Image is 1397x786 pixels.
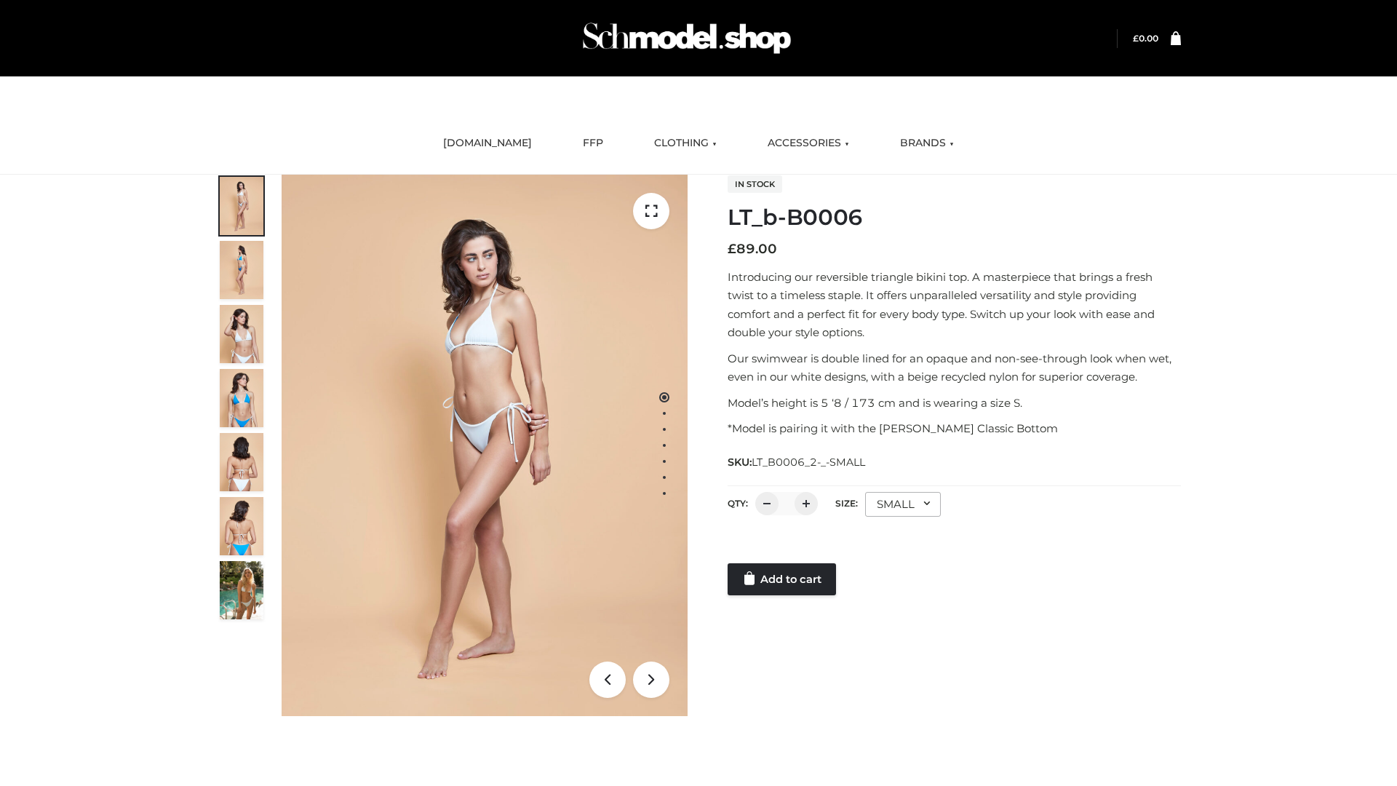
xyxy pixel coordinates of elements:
[220,433,263,491] img: ArielClassicBikiniTop_CloudNine_AzureSky_OW114ECO_7-scaled.jpg
[220,177,263,235] img: ArielClassicBikiniTop_CloudNine_AzureSky_OW114ECO_1-scaled.jpg
[220,561,263,619] img: Arieltop_CloudNine_AzureSky2.jpg
[643,127,728,159] a: CLOTHING
[728,349,1181,386] p: Our swimwear is double lined for an opaque and non-see-through look when wet, even in our white d...
[220,305,263,363] img: ArielClassicBikiniTop_CloudNine_AzureSky_OW114ECO_3-scaled.jpg
[578,9,796,67] img: Schmodel Admin 964
[432,127,543,159] a: [DOMAIN_NAME]
[282,175,688,716] img: ArielClassicBikiniTop_CloudNine_AzureSky_OW114ECO_1
[728,175,782,193] span: In stock
[835,498,858,509] label: Size:
[728,563,836,595] a: Add to cart
[757,127,860,159] a: ACCESSORIES
[728,453,867,471] span: SKU:
[728,241,736,257] span: £
[728,498,748,509] label: QTY:
[220,369,263,427] img: ArielClassicBikiniTop_CloudNine_AzureSky_OW114ECO_4-scaled.jpg
[572,127,614,159] a: FFP
[728,205,1181,231] h1: LT_b-B0006
[728,268,1181,342] p: Introducing our reversible triangle bikini top. A masterpiece that brings a fresh twist to a time...
[728,419,1181,438] p: *Model is pairing it with the [PERSON_NAME] Classic Bottom
[728,394,1181,413] p: Model’s height is 5 ‘8 / 173 cm and is wearing a size S.
[865,492,941,517] div: SMALL
[728,241,777,257] bdi: 89.00
[1133,33,1158,44] a: £0.00
[889,127,965,159] a: BRANDS
[1133,33,1158,44] bdi: 0.00
[1133,33,1139,44] span: £
[220,497,263,555] img: ArielClassicBikiniTop_CloudNine_AzureSky_OW114ECO_8-scaled.jpg
[752,456,865,469] span: LT_B0006_2-_-SMALL
[220,241,263,299] img: ArielClassicBikiniTop_CloudNine_AzureSky_OW114ECO_2-scaled.jpg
